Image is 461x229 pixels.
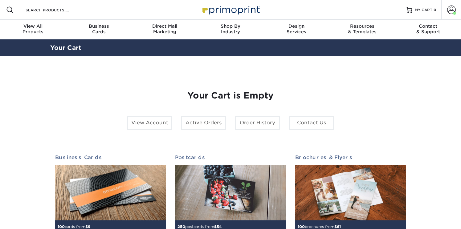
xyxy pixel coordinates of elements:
[329,23,395,29] span: Resources
[175,155,286,160] h2: Postcards
[337,224,341,229] span: 61
[235,116,280,130] a: Order History
[85,224,88,229] span: $
[177,224,222,229] small: postcards from
[88,224,90,229] span: 9
[263,23,329,29] span: Design
[395,23,461,29] span: Contact
[198,20,263,39] a: Shop ByIndustry
[198,23,263,29] span: Shop By
[132,23,198,29] span: Direct Mail
[434,8,436,12] span: 0
[200,3,261,16] img: Primoprint
[329,20,395,39] a: Resources& Templates
[55,90,406,101] h1: Your Cart is Empty
[298,224,341,229] small: brochures from
[58,224,65,229] span: 100
[198,23,263,34] div: Industry
[289,116,334,130] a: Contact Us
[66,23,132,34] div: Cards
[395,20,461,39] a: Contact& Support
[66,20,132,39] a: BusinessCards
[50,44,81,51] a: Your Cart
[295,165,406,221] img: Brochures & Flyers
[66,23,132,29] span: Business
[334,224,337,229] span: $
[295,155,406,160] h2: Brochures & Flyers
[25,6,85,14] input: SEARCH PRODUCTS.....
[217,224,222,229] span: 54
[132,23,198,34] div: Marketing
[181,116,226,130] a: Active Orders
[132,20,198,39] a: Direct MailMarketing
[263,23,329,34] div: Services
[415,7,432,13] span: MY CART
[177,224,185,229] span: 250
[55,165,166,221] img: Business Cards
[58,224,90,229] small: cards from
[175,165,286,221] img: Postcards
[127,116,172,130] a: View Account
[263,20,329,39] a: DesignServices
[395,23,461,34] div: & Support
[298,224,305,229] span: 100
[214,224,217,229] span: $
[329,23,395,34] div: & Templates
[55,155,166,160] h2: Business Cards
